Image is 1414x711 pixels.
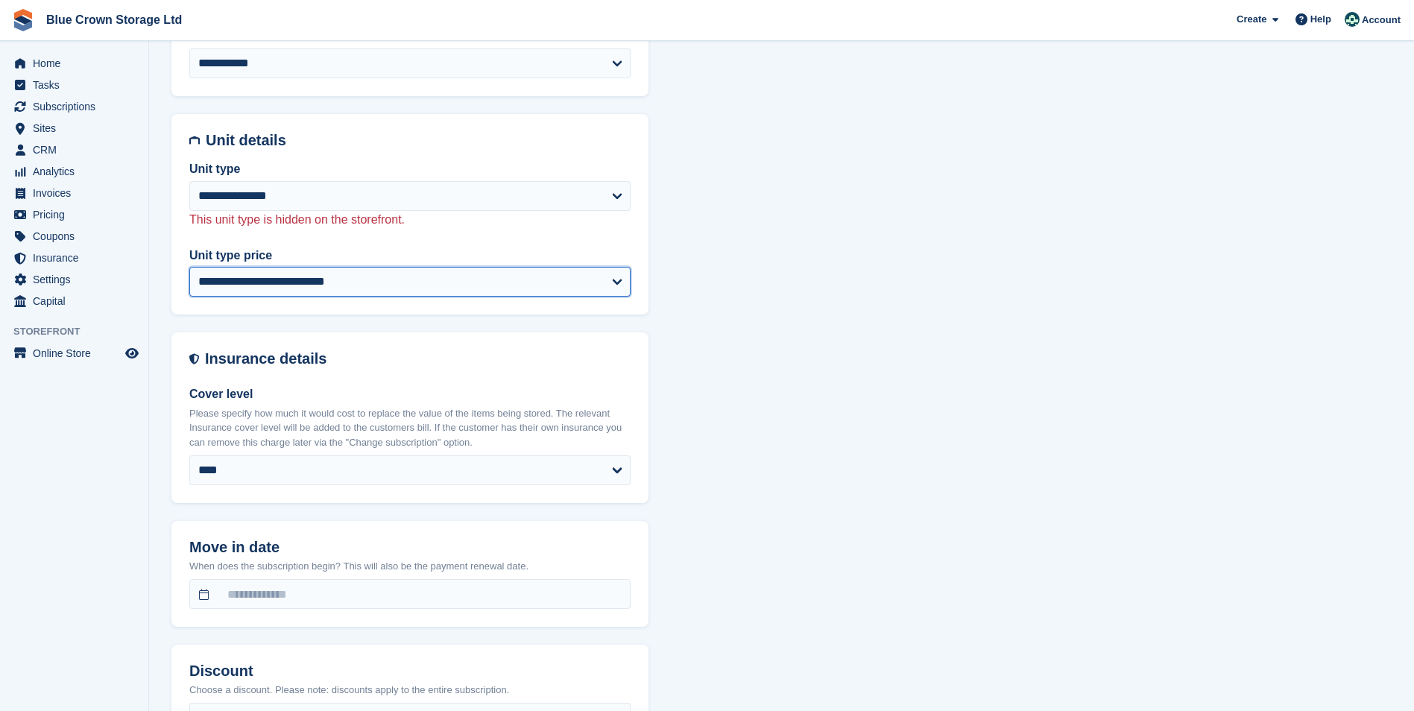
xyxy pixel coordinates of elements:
h2: Move in date [189,539,631,556]
a: menu [7,343,141,364]
span: Settings [33,269,122,290]
a: menu [7,53,141,74]
span: Help [1310,12,1331,27]
span: Storefront [13,324,148,339]
img: John Marshall [1345,12,1360,27]
span: Create [1237,12,1266,27]
span: Analytics [33,161,122,182]
a: menu [7,96,141,117]
h2: Insurance details [205,350,631,367]
span: Sites [33,118,122,139]
a: menu [7,269,141,290]
a: menu [7,139,141,160]
label: Cover level [189,385,631,403]
a: menu [7,247,141,268]
a: menu [7,161,141,182]
span: Coupons [33,226,122,247]
a: menu [7,226,141,247]
p: Please specify how much it would cost to replace the value of the items being stored. The relevan... [189,406,631,450]
span: Pricing [33,204,122,225]
h2: Unit details [206,132,631,149]
span: Online Store [33,343,122,364]
span: Home [33,53,122,74]
label: Unit type [189,160,631,178]
a: menu [7,291,141,312]
label: Unit type price [189,247,631,265]
p: Choose a discount. Please note: discounts apply to the entire subscription. [189,683,631,698]
p: This unit type is hidden on the storefront. [189,211,631,229]
span: Subscriptions [33,96,122,117]
a: Blue Crown Storage Ltd [40,7,188,32]
span: Insurance [33,247,122,268]
span: CRM [33,139,122,160]
img: insurance-details-icon-731ffda60807649b61249b889ba3c5e2b5c27d34e2e1fb37a309f0fde93ff34a.svg [189,350,199,367]
img: unit-details-icon-595b0c5c156355b767ba7b61e002efae458ec76ed5ec05730b8e856ff9ea34a9.svg [189,132,200,149]
a: menu [7,204,141,225]
a: menu [7,118,141,139]
a: Preview store [123,344,141,362]
span: Invoices [33,183,122,203]
a: menu [7,183,141,203]
h2: Discount [189,663,631,680]
span: Capital [33,291,122,312]
img: stora-icon-8386f47178a22dfd0bd8f6a31ec36ba5ce8667c1dd55bd0f319d3a0aa187defe.svg [12,9,34,31]
a: menu [7,75,141,95]
span: Tasks [33,75,122,95]
span: Account [1362,13,1401,28]
p: When does the subscription begin? This will also be the payment renewal date. [189,559,631,574]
